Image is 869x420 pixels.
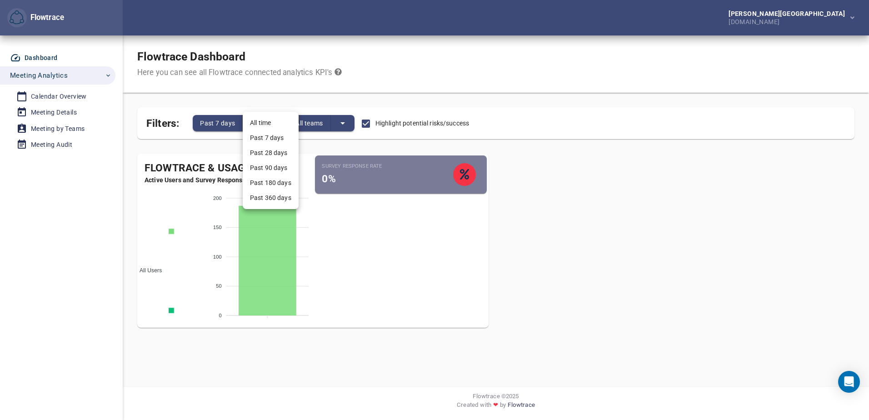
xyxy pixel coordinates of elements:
li: All time [243,115,299,130]
li: Past 28 days [243,145,299,160]
li: Past 7 days [243,130,299,145]
li: Past 90 days [243,160,299,175]
div: Open Intercom Messenger [838,371,860,393]
li: Past 360 days [243,190,299,205]
li: Past 180 days [243,175,299,190]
